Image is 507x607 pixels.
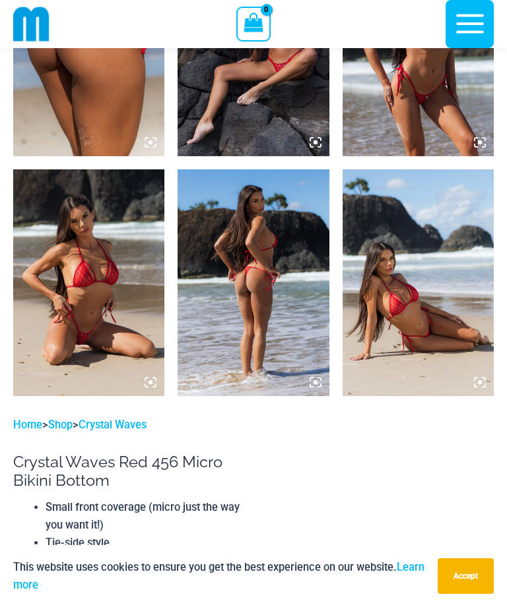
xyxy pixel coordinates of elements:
p: This website uses cookies to ensure you get the best experience on our website. [13,558,428,594]
img: Crystal Waves 305 Tri Top 456 Bottom [343,169,494,396]
a: Learn more [13,561,424,591]
a: Crystal Waves [79,419,147,431]
button: Accept [438,558,494,594]
a: Home [13,419,42,431]
h1: Crystal Waves Red 456 Micro Bikini Bottom [13,453,244,490]
img: cropped mm emblem [13,6,50,42]
p: > > [13,416,244,434]
li: Tie-side style. [46,534,244,552]
a: Shop [48,419,73,431]
li: Small front coverage (micro just the way you want it!) [46,498,244,534]
img: Crystal Waves 305 Tri Top 456 Bottom [178,169,329,396]
a: View Shopping Cart, empty [236,7,270,41]
img: Crystal Waves 305 Tri Top 456 Bottom [13,169,164,396]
